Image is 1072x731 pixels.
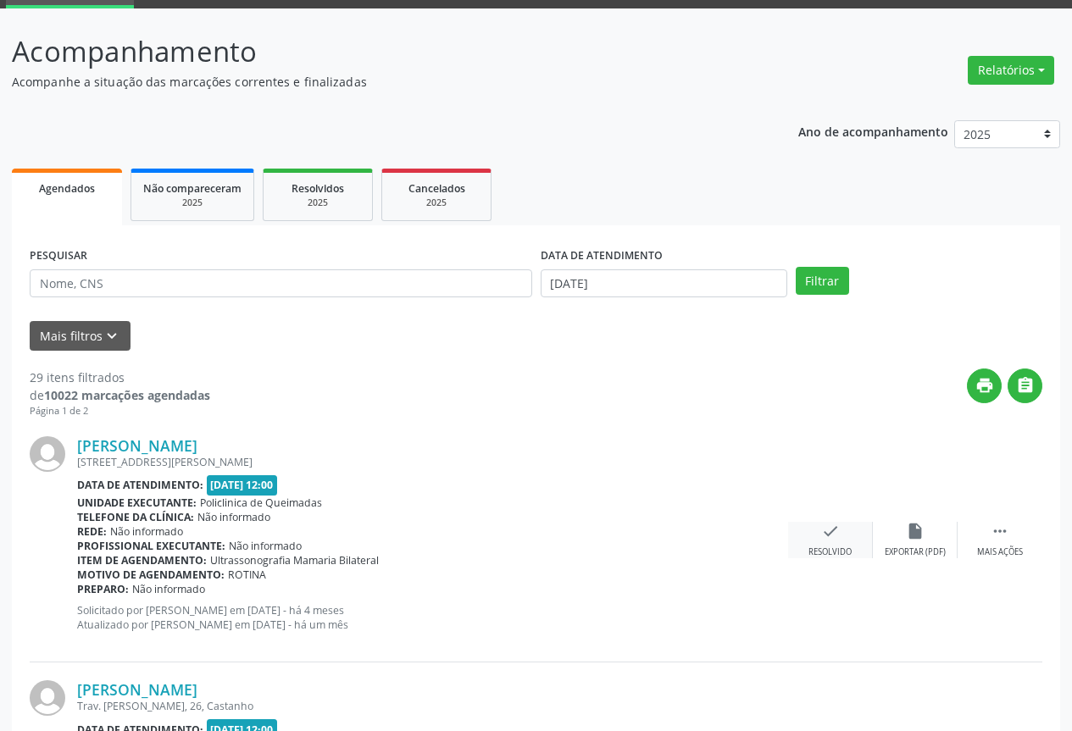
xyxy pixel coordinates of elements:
[77,553,207,568] b: Item de agendamento:
[77,603,788,632] p: Solicitado por [PERSON_NAME] em [DATE] - há 4 meses Atualizado por [PERSON_NAME] em [DATE] - há u...
[906,522,925,540] i: insert_drive_file
[30,404,210,418] div: Página 1 de 2
[77,539,225,553] b: Profissional executante:
[110,524,183,539] span: Não informado
[798,120,948,141] p: Ano de acompanhamento
[541,243,663,269] label: DATA DE ATENDIMENTO
[143,181,242,196] span: Não compareceram
[77,478,203,492] b: Data de atendimento:
[228,568,266,582] span: ROTINA
[132,582,205,596] span: Não informado
[1008,368,1042,403] button: 
[541,269,787,298] input: Selecione um intervalo
[77,699,788,713] div: Trav. [PERSON_NAME], 26, Castanho
[292,181,344,196] span: Resolvidos
[77,582,129,596] b: Preparo:
[77,510,194,524] b: Telefone da clínica:
[210,553,379,568] span: Ultrassonografia Mamaria Bilateral
[275,197,360,209] div: 2025
[197,510,270,524] span: Não informado
[229,539,302,553] span: Não informado
[991,522,1009,540] i: 
[30,386,210,404] div: de
[77,568,225,582] b: Motivo de agendamento:
[808,546,852,558] div: Resolvido
[821,522,840,540] i: check
[103,327,121,346] i: keyboard_arrow_down
[408,181,465,196] span: Cancelados
[30,680,65,716] img: img
[39,181,95,196] span: Agendados
[12,30,746,73] p: Acompanhamento
[967,368,1002,403] button: print
[30,368,210,386] div: 29 itens filtrados
[977,546,1023,558] div: Mais ações
[44,387,210,403] strong: 10022 marcações agendadas
[77,680,197,699] a: [PERSON_NAME]
[30,321,131,351] button: Mais filtroskeyboard_arrow_down
[968,56,1054,85] button: Relatórios
[394,197,479,209] div: 2025
[30,269,532,298] input: Nome, CNS
[77,455,788,469] div: [STREET_ADDRESS][PERSON_NAME]
[30,436,65,472] img: img
[885,546,946,558] div: Exportar (PDF)
[207,475,278,495] span: [DATE] 12:00
[143,197,242,209] div: 2025
[30,243,87,269] label: PESQUISAR
[200,496,322,510] span: Policlinica de Queimadas
[975,376,994,395] i: print
[77,524,107,539] b: Rede:
[77,496,197,510] b: Unidade executante:
[12,73,746,91] p: Acompanhe a situação das marcações correntes e finalizadas
[796,267,849,296] button: Filtrar
[77,436,197,455] a: [PERSON_NAME]
[1016,376,1035,395] i: 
